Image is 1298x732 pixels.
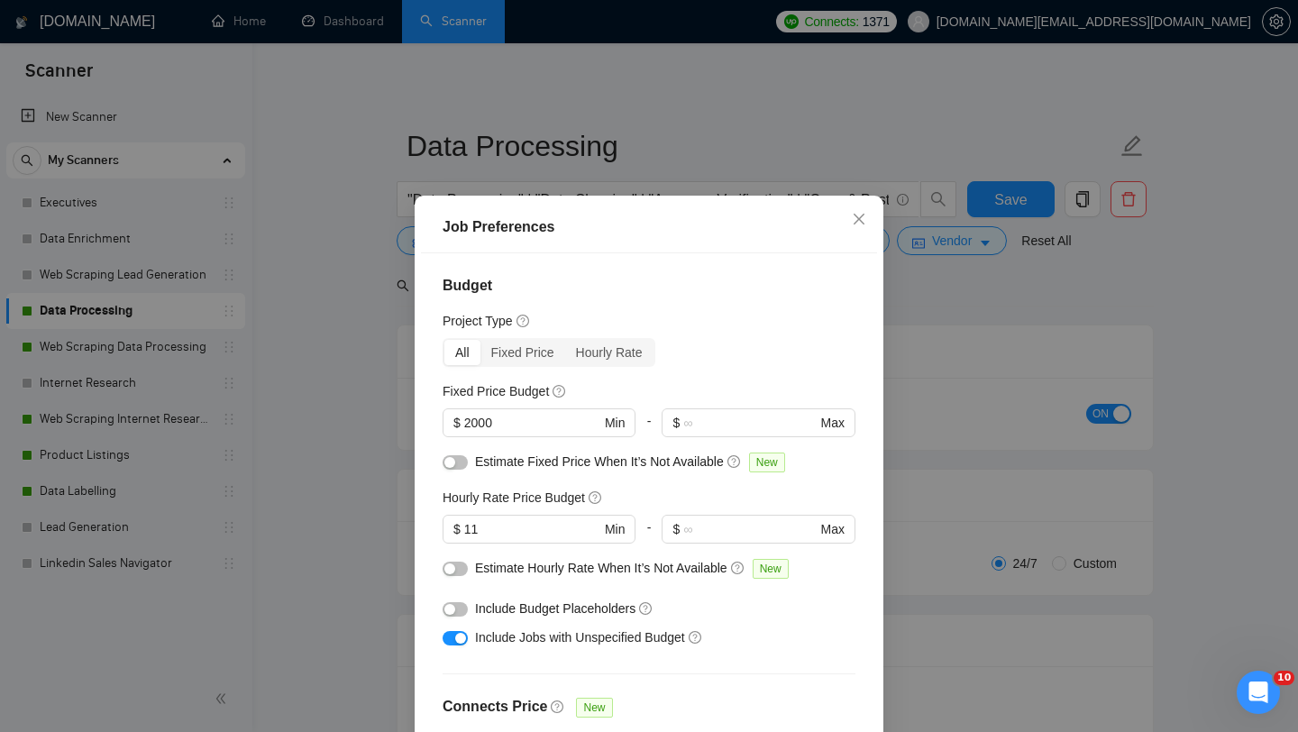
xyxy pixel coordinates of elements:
span: 10 [1274,671,1294,685]
span: $ [672,413,680,433]
input: ∞ [683,519,817,539]
span: Estimate Hourly Rate When It’s Not Available [475,561,727,575]
span: $ [453,519,461,539]
div: Fixed Price [480,340,565,365]
span: question-circle [689,630,703,645]
span: Estimate Fixed Price When It’s Not Available [475,454,724,469]
button: Close [835,196,883,244]
span: question-circle [553,384,567,398]
div: Job Preferences [443,216,855,238]
iframe: Intercom live chat [1237,671,1280,714]
span: Min [605,519,626,539]
span: close [852,212,866,226]
input: 0 [464,519,601,539]
span: question-circle [589,490,603,505]
div: - [635,408,662,452]
span: Include Jobs with Unspecified Budget [475,630,685,645]
span: Include Budget Placeholders [475,601,635,616]
input: 0 [464,413,601,433]
span: question-circle [639,601,654,616]
input: ∞ [683,413,817,433]
h5: Project Type [443,311,513,331]
span: New [753,559,789,579]
h5: Fixed Price Budget [443,381,549,401]
div: - [635,515,662,558]
h4: Connects Price [443,696,547,718]
span: Min [605,413,626,433]
span: question-circle [731,561,745,575]
span: $ [453,413,461,433]
span: Max [821,519,845,539]
span: question-circle [727,454,742,469]
div: Hourly Rate [565,340,654,365]
span: $ [672,519,680,539]
span: New [749,453,785,472]
span: question-circle [551,700,565,714]
div: All [444,340,480,365]
h4: Budget [443,275,855,297]
h5: Hourly Rate Price Budget [443,488,585,508]
span: New [576,698,612,718]
span: question-circle [516,314,531,328]
span: Max [821,413,845,433]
